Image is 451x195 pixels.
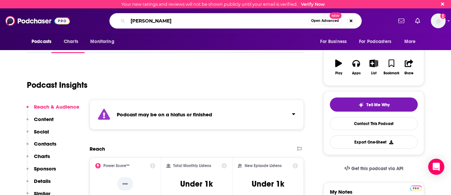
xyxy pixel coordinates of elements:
[173,163,211,168] h2: Total Monthly Listens
[410,185,422,191] a: Pro website
[245,163,282,168] h2: New Episode Listens
[431,13,446,28] span: Logged in as artsears
[431,13,446,28] img: User Profile
[27,104,79,116] button: Reach & Audience
[301,2,325,7] a: Verify Now
[32,37,51,46] span: Podcasts
[180,179,213,189] h3: Under 1k
[315,35,355,48] button: open menu
[440,13,446,19] svg: Email not verified
[64,37,78,46] span: Charts
[34,153,50,159] p: Charts
[117,177,133,191] p: --
[90,146,105,152] h2: Reach
[34,104,79,110] p: Reach & Audience
[428,159,444,175] div: Open Intercom Messenger
[330,55,347,79] button: Play
[404,71,413,75] div: Share
[117,111,212,118] strong: Podcast may be on a hiatus or finished
[27,153,50,165] button: Charts
[34,165,56,172] p: Sponsors
[34,128,49,135] p: Social
[27,116,54,128] button: Content
[347,55,365,79] button: Apps
[352,71,361,75] div: Apps
[34,178,51,184] p: Details
[358,102,364,108] img: tell me why sparkle
[330,117,418,130] a: Contact This Podcast
[330,12,342,19] span: New
[412,15,423,27] a: Show notifications dropdown
[404,37,416,46] span: More
[359,37,391,46] span: For Podcasters
[383,55,400,79] button: Bookmark
[5,14,70,27] img: Podchaser - Follow, Share and Rate Podcasts
[371,71,377,75] div: List
[339,160,409,177] a: Get this podcast via API
[366,102,390,108] span: Tell Me Why
[400,55,418,79] button: Share
[128,15,308,26] input: Search podcasts, credits, & more...
[351,166,403,171] span: Get this podcast via API
[86,35,123,48] button: open menu
[410,186,422,191] img: Podchaser Pro
[27,178,51,190] button: Details
[365,55,383,79] button: List
[320,37,347,46] span: For Business
[396,15,407,27] a: Show notifications dropdown
[252,179,284,189] h3: Under 1k
[121,2,325,7] div: Your new ratings and reviews will not be shown publicly until your email is verified.
[90,37,114,46] span: Monitoring
[27,80,88,90] h1: Podcast Insights
[330,97,418,112] button: tell me why sparkleTell Me Why
[109,13,362,29] div: Search podcasts, credits, & more...
[34,116,54,122] p: Content
[431,13,446,28] button: Show profile menu
[355,35,401,48] button: open menu
[103,163,130,168] h2: Power Score™
[400,35,424,48] button: open menu
[330,135,418,149] button: Export One-Sheet
[59,35,82,48] a: Charts
[384,71,399,75] div: Bookmark
[27,141,56,153] button: Contacts
[34,141,56,147] p: Contacts
[27,165,56,178] button: Sponsors
[335,71,342,75] div: Play
[27,35,60,48] button: open menu
[27,128,49,141] button: Social
[308,17,342,25] button: Open AdvancedNew
[311,19,339,23] span: Open Advanced
[90,100,304,129] section: Click to expand status details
